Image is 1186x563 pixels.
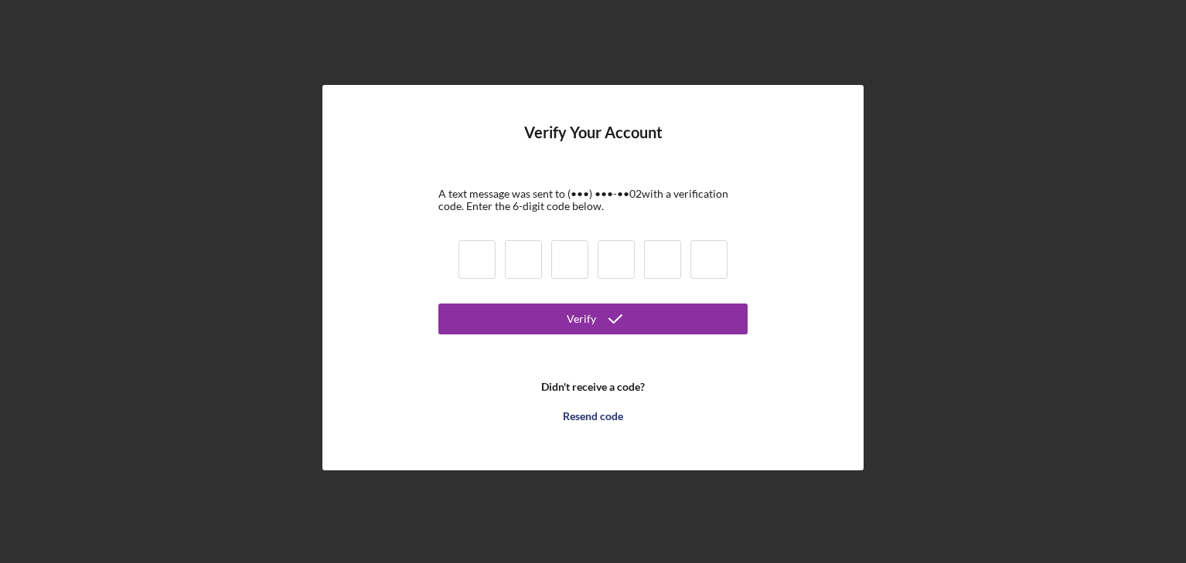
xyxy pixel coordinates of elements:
[438,401,748,432] button: Resend code
[438,188,748,212] div: A text message was sent to (•••) •••-•• 02 with a verification code. Enter the 6-digit code below.
[567,304,596,334] div: Verify
[541,381,645,393] b: Didn't receive a code?
[438,304,748,334] button: Verify
[563,401,623,432] div: Resend code
[524,124,663,164] h4: Verify Your Account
